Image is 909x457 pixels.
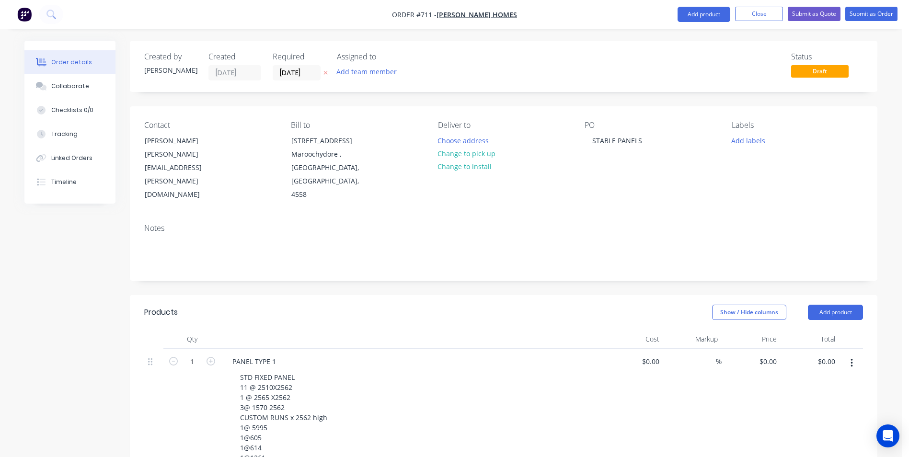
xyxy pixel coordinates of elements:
[332,65,402,78] button: Add team member
[144,65,197,75] div: [PERSON_NAME]
[283,134,379,202] div: [STREET_ADDRESS]Maroochydore , [GEOGRAPHIC_DATA], [GEOGRAPHIC_DATA], 4558
[24,74,115,98] button: Collaborate
[24,146,115,170] button: Linked Orders
[438,121,569,130] div: Deliver to
[437,10,517,19] a: [PERSON_NAME] Homes
[337,65,402,78] button: Add team member
[144,121,276,130] div: Contact
[433,147,501,160] button: Change to pick up
[51,178,77,186] div: Timeline
[291,134,371,148] div: [STREET_ADDRESS]
[291,121,422,130] div: Bill to
[788,7,840,21] button: Submit as Quote
[716,356,722,367] span: %
[722,330,781,349] div: Price
[144,307,178,318] div: Products
[24,98,115,122] button: Checklists 0/0
[732,121,863,130] div: Labels
[808,305,863,320] button: Add product
[225,354,284,368] div: PANEL TYPE 1
[433,134,494,147] button: Choose address
[712,305,786,320] button: Show / Hide columns
[51,130,78,138] div: Tracking
[392,10,437,19] span: Order #711 -
[585,134,650,148] div: STABLE PANELS
[208,52,261,61] div: Created
[604,330,663,349] div: Cost
[337,52,433,61] div: Assigned to
[145,134,224,148] div: [PERSON_NAME]
[663,330,722,349] div: Markup
[791,52,863,61] div: Status
[145,148,224,201] div: [PERSON_NAME][EMAIL_ADDRESS][PERSON_NAME][DOMAIN_NAME]
[24,50,115,74] button: Order details
[273,52,325,61] div: Required
[51,154,92,162] div: Linked Orders
[781,330,840,349] div: Total
[17,7,32,22] img: Factory
[876,424,899,447] div: Open Intercom Messenger
[51,106,93,114] div: Checklists 0/0
[735,7,783,21] button: Close
[137,134,232,202] div: [PERSON_NAME][PERSON_NAME][EMAIL_ADDRESS][PERSON_NAME][DOMAIN_NAME]
[291,148,371,201] div: Maroochydore , [GEOGRAPHIC_DATA], [GEOGRAPHIC_DATA], 4558
[845,7,897,21] button: Submit as Order
[678,7,730,22] button: Add product
[144,52,197,61] div: Created by
[585,121,716,130] div: PO
[51,58,92,67] div: Order details
[51,82,89,91] div: Collaborate
[726,134,770,147] button: Add labels
[163,330,221,349] div: Qty
[24,170,115,194] button: Timeline
[144,224,863,233] div: Notes
[433,160,497,173] button: Change to install
[791,65,849,77] span: Draft
[24,122,115,146] button: Tracking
